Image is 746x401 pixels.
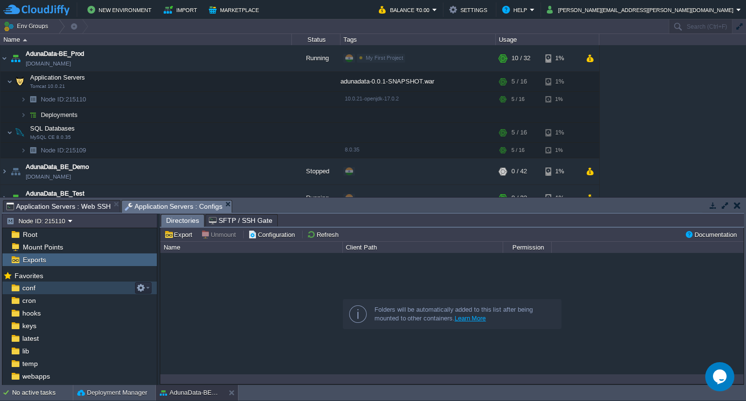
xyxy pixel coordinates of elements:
[26,49,84,59] a: AdunaData-BE_Prod
[164,230,195,239] button: Export
[20,384,65,393] a: redeploy.conf
[164,4,200,16] button: Import
[23,39,27,41] img: AMDAwAAAACH5BAEAAAAALAAAAAABAAEAAAICRAEAOw==
[166,215,199,227] span: Directories
[340,72,496,91] div: adunadata-0.0.1-SNAPSHOT.war
[504,242,551,253] div: Permission
[545,92,577,107] div: 1%
[343,299,561,329] div: Folders will be automatically added to this list after being mounted to other containers.
[29,125,76,132] a: SQL DatabasesMySQL CE 8.0.35
[511,185,527,211] div: 8 / 32
[7,123,13,142] img: AMDAwAAAACH5BAEAAAAALAAAAAABAAEAAAICRAEAOw==
[511,123,527,142] div: 5 / 16
[20,296,37,305] a: cron
[20,143,26,158] img: AMDAwAAAACH5BAEAAAAALAAAAAABAAEAAAICRAEAOw==
[40,146,87,154] a: Node ID:215109
[77,388,147,398] button: Deployment Manager
[545,143,577,158] div: 1%
[20,372,51,381] a: webapps
[26,143,40,158] img: AMDAwAAAACH5BAEAAAAALAAAAAABAAEAAAICRAEAOw==
[29,74,86,81] a: Application ServersTomcat 10.0.21
[13,72,27,91] img: AMDAwAAAACH5BAEAAAAALAAAAAABAAEAAAICRAEAOw==
[9,185,22,211] img: AMDAwAAAACH5BAEAAAAALAAAAAABAAEAAAICRAEAOw==
[161,242,342,253] div: Name
[201,230,239,239] button: Unmount
[3,19,51,33] button: Env Groups
[9,158,22,184] img: AMDAwAAAACH5BAEAAAAALAAAAAABAAEAAAICRAEAOw==
[292,185,340,211] div: Running
[345,96,399,101] span: 10.0.21-openjdk-17.0.2
[511,158,527,184] div: 0 / 42
[40,95,87,103] span: 215110
[40,95,87,103] a: Node ID:215110
[125,200,223,213] span: Application Servers : Configs
[292,45,340,71] div: Running
[3,4,69,16] img: CloudJiffy
[345,147,359,152] span: 8.0.35
[511,92,525,107] div: 5 / 16
[41,147,66,154] span: Node ID:
[30,134,71,140] span: MySQL CE 8.0.35
[545,185,577,211] div: 1%
[6,217,68,225] button: Node ID: 215110
[29,73,86,82] span: Application Servers
[26,189,85,199] a: AdunaData_BE_Test
[20,359,39,368] span: temp
[292,158,340,184] div: Stopped
[26,162,89,172] a: AdunaData_BE_Demo
[87,4,154,16] button: New Environment
[341,34,495,45] div: Tags
[685,230,740,239] button: Documentation
[20,347,31,355] span: lib
[545,158,577,184] div: 1%
[7,72,13,91] img: AMDAwAAAACH5BAEAAAAALAAAAAABAAEAAAICRAEAOw==
[13,271,45,280] span: Favorites
[6,200,111,212] span: Application Servers : Web SSH
[30,84,65,89] span: Tomcat 10.0.21
[21,230,39,239] a: Root
[511,45,530,71] div: 10 / 32
[20,334,40,343] span: latest
[40,111,79,119] a: Deployments
[40,146,87,154] span: 215109
[20,107,26,122] img: AMDAwAAAACH5BAEAAAAALAAAAAABAAEAAAICRAEAOw==
[21,255,48,264] span: Exports
[547,4,736,16] button: [PERSON_NAME][EMAIL_ADDRESS][PERSON_NAME][DOMAIN_NAME]
[511,72,527,91] div: 5 / 16
[209,4,262,16] button: Marketplace
[449,4,490,16] button: Settings
[20,321,38,330] span: keys
[292,34,340,45] div: Status
[307,230,341,239] button: Refresh
[29,124,76,133] span: SQL Databases
[0,45,8,71] img: AMDAwAAAACH5BAEAAAAALAAAAAABAAEAAAICRAEAOw==
[343,242,503,253] div: Client Path
[379,4,432,16] button: Balance ₹0.00
[496,34,599,45] div: Usage
[26,59,71,68] a: [DOMAIN_NAME]
[545,72,577,91] div: 1%
[0,185,8,211] img: AMDAwAAAACH5BAEAAAAALAAAAAABAAEAAAICRAEAOw==
[1,34,291,45] div: Name
[41,96,66,103] span: Node ID:
[705,362,736,391] iframe: chat widget
[26,92,40,107] img: AMDAwAAAACH5BAEAAAAALAAAAAABAAEAAAICRAEAOw==
[160,388,221,398] button: AdunaData-BE_Prod
[502,4,530,16] button: Help
[545,123,577,142] div: 1%
[511,143,525,158] div: 5 / 16
[455,315,486,322] a: Learn More
[9,45,22,71] img: AMDAwAAAACH5BAEAAAAALAAAAAABAAEAAAICRAEAOw==
[248,230,298,239] button: Configuration
[20,309,42,317] span: hooks
[20,284,37,292] a: conf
